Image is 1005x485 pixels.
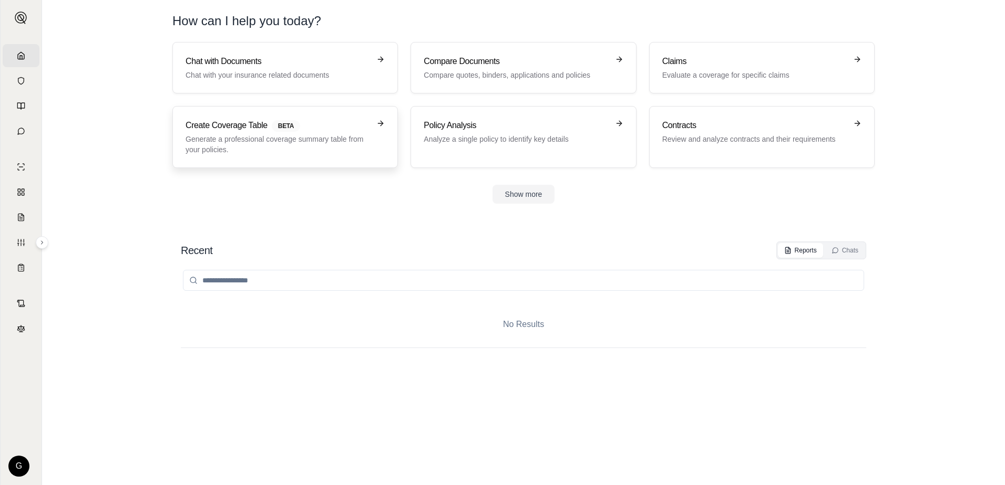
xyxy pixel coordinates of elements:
[3,317,39,340] a: Legal Search Engine
[662,55,847,68] h3: Claims
[424,119,608,132] h3: Policy Analysis
[662,70,847,80] p: Evaluate a coverage for specific claims
[3,231,39,254] a: Custom Report
[3,206,39,229] a: Claim Coverage
[3,181,39,204] a: Policy Comparisons
[186,119,370,132] h3: Create Coverage Table
[3,155,39,178] a: Single Policy
[832,246,858,255] div: Chats
[15,12,27,24] img: Expand sidebar
[3,120,39,143] a: Chat
[3,292,39,315] a: Contract Analysis
[493,185,555,204] button: Show more
[172,42,398,93] a: Chat with DocumentsChat with your insurance related documents
[172,13,321,29] h1: How can I help you today?
[8,456,29,477] div: G
[825,243,865,258] button: Chats
[784,246,817,255] div: Reports
[186,55,370,68] h3: Chat with Documents
[186,70,370,80] p: Chat with your insurance related documents
[3,94,39,118] a: Prompt Library
[424,70,608,80] p: Compare quotes, binders, applications and policies
[662,119,847,132] h3: Contracts
[424,55,608,68] h3: Compare Documents
[778,243,823,258] button: Reports
[181,301,866,347] div: No Results
[3,256,39,279] a: Coverage Table
[181,243,212,258] h2: Recent
[172,106,398,168] a: Create Coverage TableBETAGenerate a professional coverage summary table from your policies.
[3,44,39,67] a: Home
[649,106,875,168] a: ContractsReview and analyze contracts and their requirements
[36,236,48,249] button: Expand sidebar
[649,42,875,93] a: ClaimsEvaluate a coverage for specific claims
[186,134,370,155] p: Generate a professional coverage summary table from your policies.
[411,106,636,168] a: Policy AnalysisAnalyze a single policy to identify key details
[662,134,847,144] p: Review and analyze contracts and their requirements
[411,42,636,93] a: Compare DocumentsCompare quotes, binders, applications and policies
[424,134,608,144] p: Analyze a single policy to identify key details
[3,69,39,92] a: Documents Vault
[272,120,300,132] span: BETA
[11,7,32,28] button: Expand sidebar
